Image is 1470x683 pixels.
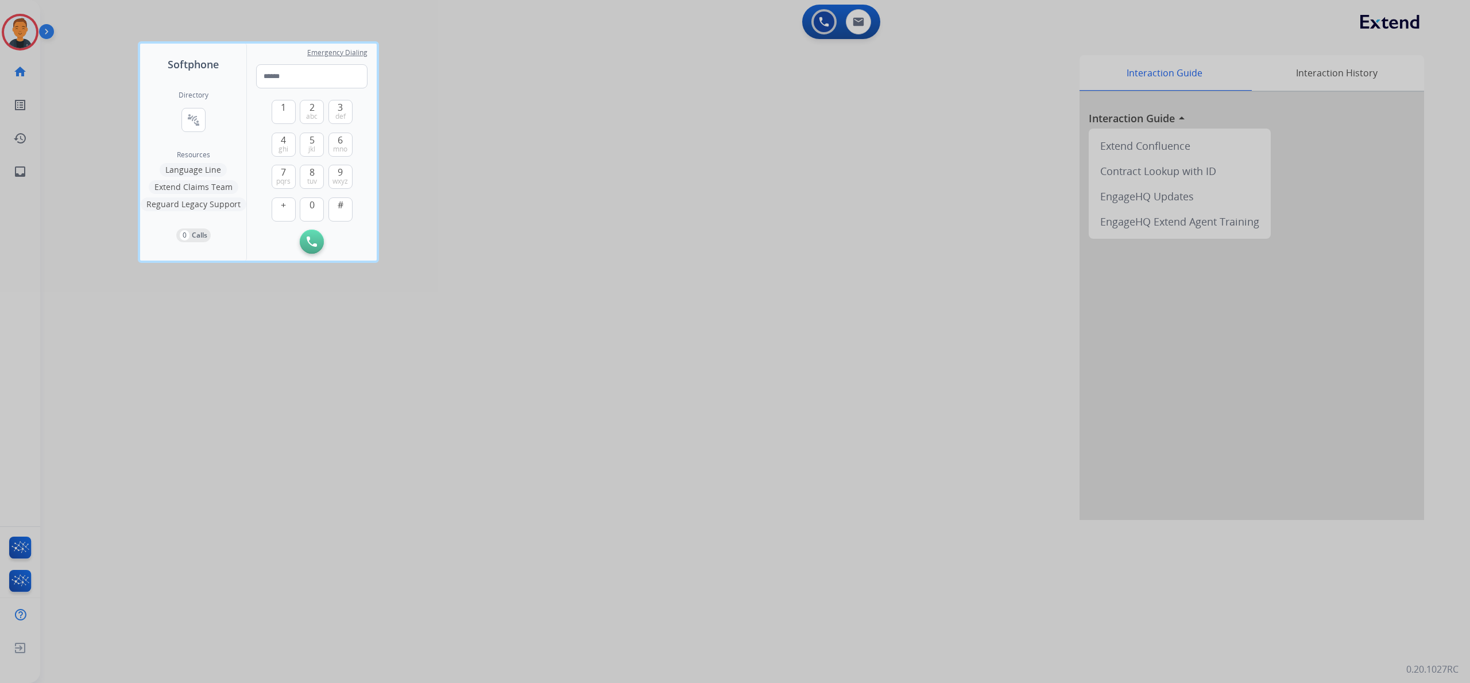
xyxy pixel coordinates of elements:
[300,100,324,124] button: 2abc
[310,100,315,114] span: 2
[333,145,347,154] span: mno
[308,145,315,154] span: jkl
[310,133,315,147] span: 5
[187,113,200,127] mat-icon: connect_without_contact
[332,177,348,186] span: wxyz
[307,236,317,247] img: call-button
[281,133,286,147] span: 4
[310,165,315,179] span: 8
[1406,662,1459,676] p: 0.20.1027RC
[192,230,207,240] p: Calls
[328,133,353,157] button: 6mno
[149,180,238,194] button: Extend Claims Team
[328,197,353,222] button: #
[338,133,343,147] span: 6
[300,133,324,157] button: 5jkl
[281,198,286,212] span: +
[328,165,353,189] button: 9wxyz
[276,177,291,186] span: pqrs
[278,145,288,154] span: ghi
[306,112,318,121] span: abc
[307,48,367,57] span: Emergency Dialing
[338,165,343,179] span: 9
[141,197,246,211] button: Reguard Legacy Support
[281,165,286,179] span: 7
[160,163,227,177] button: Language Line
[307,177,317,186] span: tuv
[272,197,296,222] button: +
[272,133,296,157] button: 4ghi
[281,100,286,114] span: 1
[272,100,296,124] button: 1
[328,100,353,124] button: 3def
[300,197,324,222] button: 0
[272,165,296,189] button: 7pqrs
[180,230,189,240] p: 0
[310,198,315,212] span: 0
[338,198,343,212] span: #
[338,100,343,114] span: 3
[335,112,346,121] span: def
[300,165,324,189] button: 8tuv
[168,56,219,72] span: Softphone
[176,228,211,242] button: 0Calls
[179,91,208,100] h2: Directory
[177,150,210,160] span: Resources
